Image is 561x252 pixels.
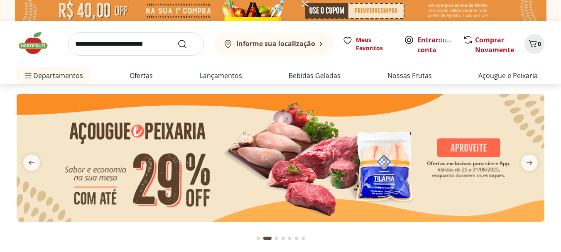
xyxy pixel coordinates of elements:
[356,36,394,52] span: Meus Favoritos
[289,71,341,81] a: Bebidas Geladas
[17,94,544,222] img: açougue
[200,71,242,81] a: Lançamentos
[417,35,439,44] a: Entrar
[214,32,333,56] button: Informe sua localização
[236,39,315,48] b: Informe sua localização
[478,71,538,81] a: Açougue e Peixaria
[23,66,83,86] span: Departamentos
[538,40,541,48] span: 0
[387,71,432,81] a: Nossas Frutas
[475,35,514,54] a: Comprar Novamente
[255,228,262,248] button: Go to page 1 from fs-carousel
[524,34,544,54] button: Carrinho
[300,228,306,248] button: Go to page 7 from fs-carousel
[262,228,273,248] button: Current page from fs-carousel
[343,36,394,52] a: Meus Favoritos
[417,35,463,54] a: Criar conta
[17,31,58,56] img: Hortifruti
[280,228,287,248] button: Go to page 4 from fs-carousel
[417,35,454,55] span: ou
[130,71,153,81] a: Ofertas
[17,154,47,171] button: previous
[514,154,544,171] button: next
[68,32,204,56] input: search
[23,66,33,86] button: Menu
[287,228,293,248] button: Go to page 5 from fs-carousel
[177,39,197,49] button: Submit Search
[273,228,280,248] button: Go to page 3 from fs-carousel
[293,228,300,248] button: Go to page 6 from fs-carousel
